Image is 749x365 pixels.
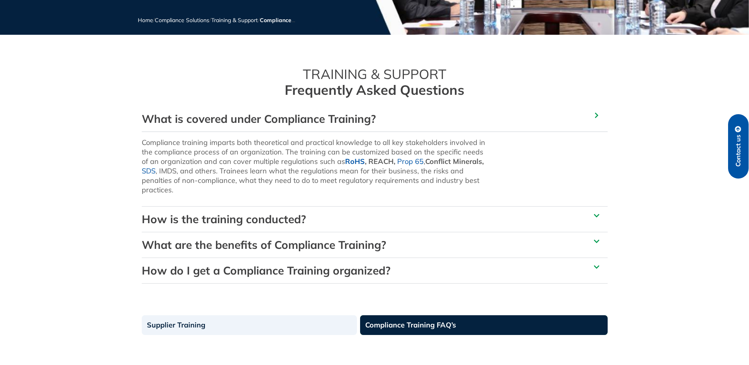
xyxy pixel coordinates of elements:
[142,207,608,232] div: How is the training conducted?
[142,112,376,126] a: What is covered under Compliance Training?
[397,157,424,166] a: Prop 65
[728,114,749,179] a: Contact us
[735,135,742,167] span: Contact us
[142,106,608,132] div: What is covered under Compliance Training?
[142,138,486,195] p: Compliance training imparts both theoretical and practical knowledge to all key stakeholders invo...
[142,263,390,277] a: How do I get a Compliance Training organized?
[211,17,258,24] a: Training & Support
[285,81,464,98] b: Frequently Asked Questions
[142,232,608,258] div: What are the benefits of Compliance Training?
[155,17,209,24] a: Compliance Solutions
[142,258,608,283] div: How do I get a Compliance Training organized?
[345,157,365,166] a: RoHS
[360,315,608,335] a: Compliance Training FAQ’s
[142,166,156,175] a: SDS
[138,17,332,24] span: / / /
[425,157,484,166] strong: Conflict Minerals,
[142,66,608,98] h2: TRAINING & SUPPORT
[142,212,306,226] a: How is the training conducted?
[260,17,332,24] span: Compliance Training FAQ’s
[142,238,386,252] a: What are the benefits of Compliance Training?
[345,157,395,166] strong: , REACH,
[142,315,357,335] a: Supplier Training
[142,132,608,206] div: What is covered under Compliance Training?
[138,17,153,24] a: Home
